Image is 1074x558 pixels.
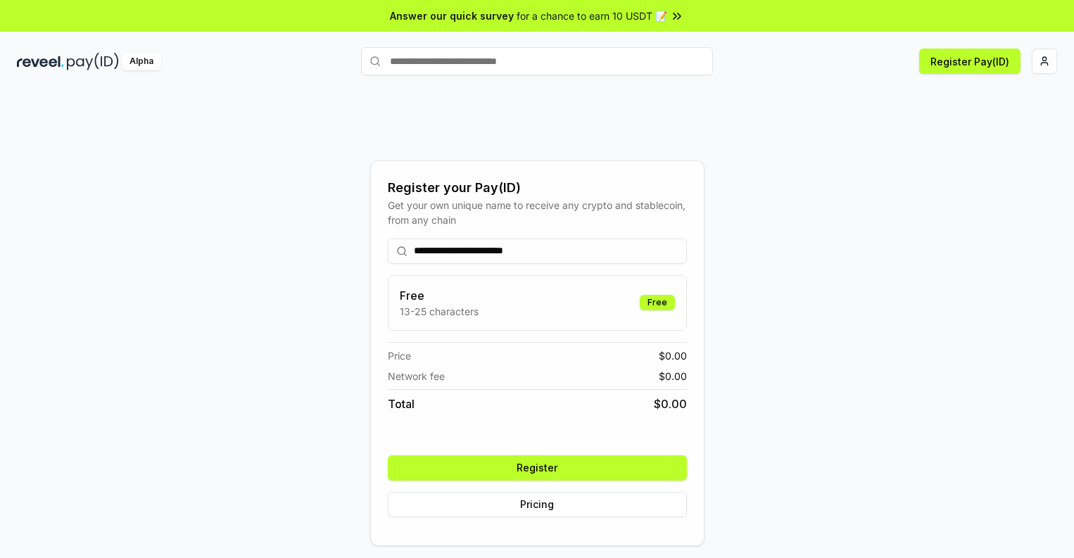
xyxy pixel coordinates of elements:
[659,369,687,383] span: $ 0.00
[388,492,687,517] button: Pricing
[388,395,415,412] span: Total
[122,53,161,70] div: Alpha
[400,304,479,319] p: 13-25 characters
[388,178,687,198] div: Register your Pay(ID)
[640,295,675,310] div: Free
[517,8,667,23] span: for a chance to earn 10 USDT 📝
[919,49,1021,74] button: Register Pay(ID)
[388,348,411,363] span: Price
[67,53,119,70] img: pay_id
[390,8,514,23] span: Answer our quick survey
[17,53,64,70] img: reveel_dark
[388,198,687,227] div: Get your own unique name to receive any crypto and stablecoin, from any chain
[388,369,445,383] span: Network fee
[400,287,479,304] h3: Free
[659,348,687,363] span: $ 0.00
[654,395,687,412] span: $ 0.00
[388,455,687,481] button: Register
